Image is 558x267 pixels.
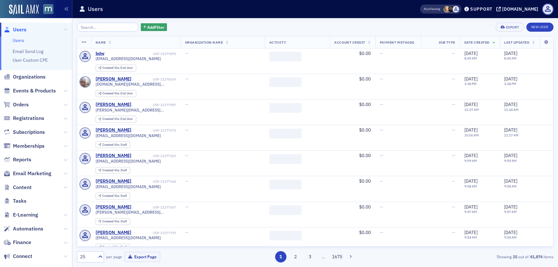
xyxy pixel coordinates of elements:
[39,4,53,15] a: View Homepage
[464,204,478,210] span: [DATE]
[464,76,478,82] span: [DATE]
[504,158,517,163] time: 9:59 AM
[464,209,477,214] time: 9:57 AM
[4,87,56,94] a: Events & Products
[185,76,189,82] span: —
[504,40,529,45] span: Last Updated
[4,73,46,80] a: Organizations
[269,180,302,189] span: ‌
[13,253,32,260] span: Connect
[96,102,131,108] a: [PERSON_NAME]
[185,178,189,184] span: —
[96,65,136,71] div: Created Via: End User
[424,7,440,11] span: Viewing
[106,254,122,260] label: per page
[504,178,517,184] span: [DATE]
[102,117,133,121] div: End User
[452,76,455,82] span: —
[275,251,286,262] button: 1
[269,77,302,87] span: ‌
[13,239,31,246] span: Finance
[13,129,45,136] span: Subscriptions
[13,170,51,177] span: Email Marketing
[504,127,517,133] span: [DATE]
[359,50,371,56] span: $0.00
[305,251,316,262] button: 3
[464,230,478,235] span: [DATE]
[96,178,131,184] a: [PERSON_NAME]
[424,7,430,11] div: Also
[4,156,31,163] a: Reports
[504,107,519,112] time: 11:18 AM
[96,244,130,251] div: Created Via: Staff
[96,51,104,57] a: bdw
[504,204,517,210] span: [DATE]
[359,204,371,210] span: $0.00
[96,76,131,82] a: [PERSON_NAME]
[102,220,127,223] div: Staff
[269,205,302,215] span: ‌
[399,254,553,260] div: Showing out of items
[147,24,164,30] span: Add Filter
[496,7,541,11] button: [DOMAIN_NAME]
[4,129,45,136] a: Subscriptions
[4,239,31,246] a: Finance
[269,154,302,164] span: ‌
[132,154,176,158] div: USR-21277369
[496,23,524,32] button: Export
[504,235,517,240] time: 9:54 AM
[96,108,176,112] span: [PERSON_NAME][EMAIL_ADDRESS][DOMAIN_NAME]
[4,101,29,108] a: Orders
[529,254,543,260] strong: 41,874
[452,127,455,133] span: —
[96,153,131,159] a: [PERSON_NAME]
[332,251,343,262] button: 1675
[504,133,519,137] time: 11:17 AM
[43,4,53,14] img: SailAMX
[464,101,478,107] span: [DATE]
[96,230,131,236] div: [PERSON_NAME]
[452,153,455,158] span: —
[269,40,286,45] span: Activity
[102,143,127,147] div: Staff
[464,40,490,45] span: Date Created
[13,48,43,54] a: Email Send Log
[96,159,161,164] span: [EMAIL_ADDRESS][DOMAIN_NAME]
[185,40,223,45] span: Organization Name
[448,6,455,13] span: Lauren McDonough
[9,5,39,15] img: SailAMX
[96,56,161,61] span: [EMAIL_ADDRESS][DOMAIN_NAME]
[185,50,189,56] span: —
[96,204,131,210] a: [PERSON_NAME]
[96,210,176,215] span: [PERSON_NAME][EMAIL_ADDRESS][DOMAIN_NAME]
[96,167,130,174] div: Created Via: Staff
[96,133,161,138] span: [EMAIL_ADDRESS][DOMAIN_NAME]
[452,101,455,107] span: —
[13,143,45,150] span: Memberships
[464,133,479,137] time: 10:00 AM
[13,115,44,122] span: Registrations
[526,23,553,32] a: New User
[102,169,127,172] div: Staff
[102,117,120,121] span: Created Via :
[542,4,553,15] span: Profile
[185,204,189,210] span: —
[13,156,31,163] span: Reports
[4,170,51,177] a: Email Marketing
[464,153,478,158] span: [DATE]
[96,40,106,45] span: Name
[334,40,365,45] span: Account Credit
[359,178,371,184] span: $0.00
[464,107,479,112] time: 11:17 AM
[132,179,176,184] div: USR-21277368
[102,91,120,95] span: Created Via :
[13,211,38,219] span: E-Learning
[13,225,43,232] span: Automations
[464,178,478,184] span: [DATE]
[13,184,32,191] span: Content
